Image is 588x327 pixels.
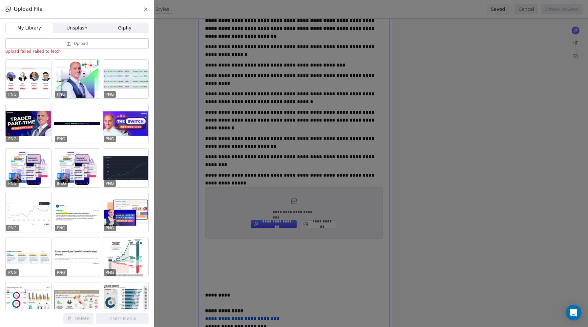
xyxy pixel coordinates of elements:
[14,5,43,13] span: Upload File
[8,225,17,231] p: PNG
[57,270,65,275] p: PNG
[8,92,17,97] p: PNG
[106,270,114,275] p: PNG
[5,38,149,49] button: Upload
[74,41,88,46] span: Upload
[106,181,114,186] p: PNG
[96,313,149,324] button: Insert Media
[106,92,114,97] p: PNG
[57,136,65,142] p: PNG
[106,136,114,142] p: PNG
[106,225,114,231] p: PNG
[57,225,65,231] p: PNG
[118,25,132,31] span: Giphy
[8,181,17,186] p: PNG
[57,92,65,97] p: PNG
[566,305,581,320] div: Open Intercom Messenger
[8,270,17,275] p: PNG
[57,181,66,186] p: JPEG
[63,313,94,324] button: Delete
[8,136,17,142] p: PNG
[67,25,88,31] span: Unsplash
[5,49,149,54] span: Upload failed: Failed to fetch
